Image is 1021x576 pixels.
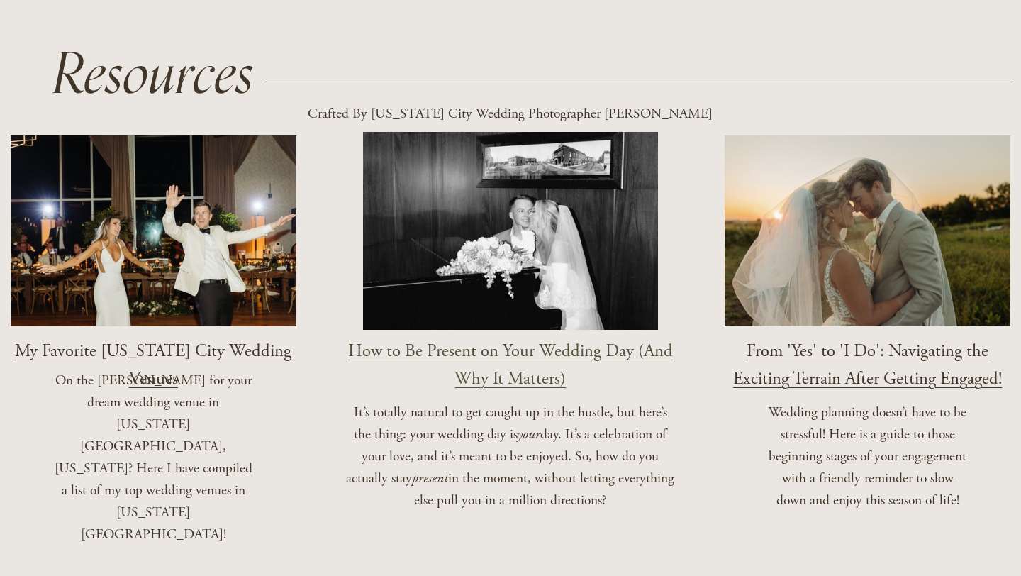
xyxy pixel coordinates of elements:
[348,340,673,390] a: How to Be Present on Your Wedding Day (And Why It Matters)
[304,103,717,125] p: Crafted By [US_STATE] City Wedding Photographer [PERSON_NAME]
[733,340,1002,390] a: From 'Yes' to 'I Do': Navigating the Exciting Terrain After Getting Engaged!
[412,470,448,487] em: present
[15,340,291,390] a: My Favorite [US_STATE] City Wedding Venues
[52,28,255,121] em: Resources
[346,401,674,512] p: It’s totally natural to get caught up in the hustle, but here’s the thing: your wedding day is da...
[766,401,969,512] p: Wedding planning doesn’t have to be stressful! Here is a guide to those beginning stages of your ...
[518,426,540,443] em: your
[52,370,255,546] p: On the [PERSON_NAME] for your dream wedding venue in [US_STATE][GEOGRAPHIC_DATA], [US_STATE]? Her...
